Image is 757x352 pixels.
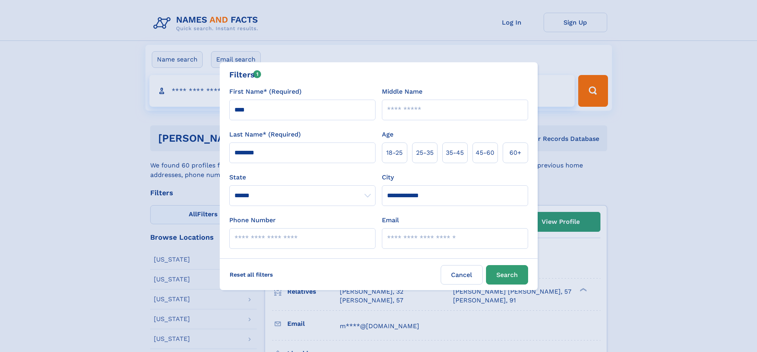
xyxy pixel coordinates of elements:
[382,215,399,225] label: Email
[382,130,393,139] label: Age
[386,148,403,158] span: 18‑25
[446,148,464,158] span: 35‑45
[229,215,276,225] label: Phone Number
[382,173,394,182] label: City
[509,148,521,158] span: 60+
[486,265,528,285] button: Search
[229,130,301,139] label: Last Name* (Required)
[476,148,494,158] span: 45‑60
[382,87,422,96] label: Middle Name
[225,265,278,284] label: Reset all filters
[416,148,434,158] span: 25‑35
[229,173,376,182] label: State
[441,265,483,285] label: Cancel
[229,69,261,81] div: Filters
[229,87,302,96] label: First Name* (Required)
